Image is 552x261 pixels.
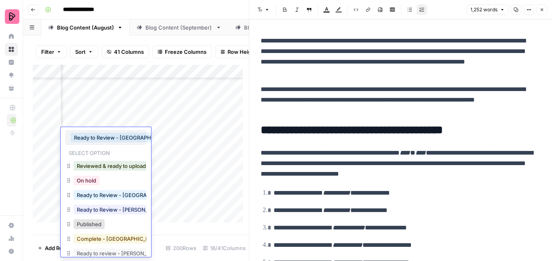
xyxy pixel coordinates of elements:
[36,45,67,58] button: Filter
[75,48,86,56] span: Sort
[74,176,99,185] button: On hold
[152,45,212,58] button: Freeze Columns
[74,234,164,244] button: Complete - [GEOGRAPHIC_DATA]
[65,174,146,189] div: On hold
[74,205,169,214] button: Ready to Review - [PERSON_NAME]
[65,203,146,218] div: Ready to Review - [PERSON_NAME]
[114,48,144,56] span: 41 Columns
[65,218,146,232] div: Published
[5,9,19,24] img: Preply Logo
[5,82,18,95] a: Your Data
[228,48,257,56] span: Row Height
[5,69,18,82] a: Opportunities
[74,219,105,229] button: Published
[244,23,294,32] div: Blog Content (July)
[467,4,508,15] button: 1,252 words
[165,48,206,56] span: Freeze Columns
[101,45,149,58] button: 41 Columns
[5,43,18,56] a: Browse
[74,161,149,171] button: Reviewed & ready to upload
[162,242,200,255] div: 200 Rows
[145,23,213,32] div: Blog Content (September)
[5,6,18,27] button: Workspace: Preply
[470,6,497,13] span: 1,252 words
[5,232,18,245] a: Usage
[41,48,54,56] span: Filter
[5,56,18,69] a: Insights
[65,159,146,174] div: Reviewed & ready to upload
[57,23,114,32] div: Blog Content (August)
[74,248,168,258] button: Ready to review - [PERSON_NAME]
[5,219,18,232] a: Settings
[65,232,146,247] div: Complete - [GEOGRAPHIC_DATA]
[200,242,249,255] div: 18/41 Columns
[70,45,98,58] button: Sort
[228,19,310,36] a: Blog Content (July)
[130,19,228,36] a: Blog Content (September)
[215,45,262,58] button: Row Height
[65,147,113,157] p: Select option
[71,133,177,142] button: Ready to Review - [GEOGRAPHIC_DATA]
[74,190,180,200] button: Ready to Review - [GEOGRAPHIC_DATA]
[41,19,130,36] a: Blog Content (August)
[33,242,72,255] button: Add Row
[45,244,67,252] span: Add Row
[65,189,146,203] div: Ready to Review - [GEOGRAPHIC_DATA]
[5,245,18,258] button: Help + Support
[5,30,18,43] a: Home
